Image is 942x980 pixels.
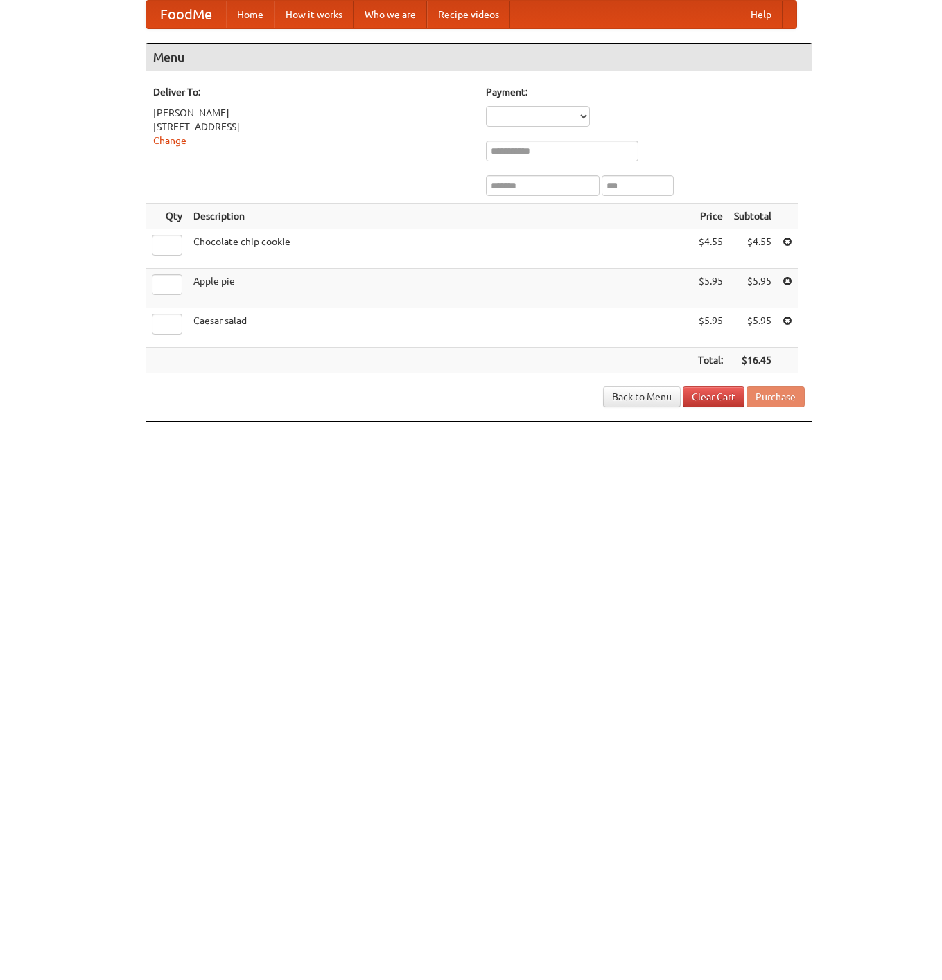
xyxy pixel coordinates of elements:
[692,204,729,229] th: Price
[729,229,777,269] td: $4.55
[146,44,812,71] h4: Menu
[427,1,510,28] a: Recipe videos
[153,106,472,120] div: [PERSON_NAME]
[729,348,777,373] th: $16.45
[683,386,744,407] a: Clear Cart
[740,1,783,28] a: Help
[692,348,729,373] th: Total:
[692,308,729,348] td: $5.95
[354,1,427,28] a: Who we are
[188,269,692,308] td: Apple pie
[692,229,729,269] td: $4.55
[188,204,692,229] th: Description
[188,308,692,348] td: Caesar salad
[226,1,274,28] a: Home
[153,85,472,99] h5: Deliver To:
[747,386,805,407] button: Purchase
[274,1,354,28] a: How it works
[603,386,681,407] a: Back to Menu
[146,204,188,229] th: Qty
[146,1,226,28] a: FoodMe
[153,135,186,146] a: Change
[729,204,777,229] th: Subtotal
[153,120,472,134] div: [STREET_ADDRESS]
[692,269,729,308] td: $5.95
[486,85,805,99] h5: Payment:
[729,308,777,348] td: $5.95
[729,269,777,308] td: $5.95
[188,229,692,269] td: Chocolate chip cookie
